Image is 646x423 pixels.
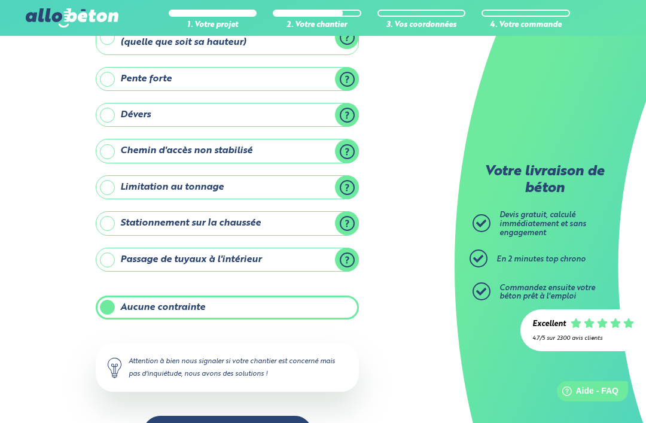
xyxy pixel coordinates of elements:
[26,8,118,28] img: allobéton
[540,376,633,410] iframe: Help widget launcher
[377,21,466,30] div: 3. Vos coordonnées
[96,175,359,199] label: Limitation au tonnage
[169,21,257,30] div: 1. Votre projet
[96,343,359,391] div: Attention à bien nous signaler si votre chantier est concerné mais pas d'inquiétude, nous avons d...
[499,211,586,236] span: Devis gratuit, calculé immédiatement et sans engagement
[499,284,595,301] span: Commandez ensuite votre béton prêt à l'emploi
[273,21,361,30] div: 2. Votre chantier
[96,211,359,235] label: Stationnement sur la chaussée
[476,164,613,197] p: Votre livraison de béton
[96,296,359,319] label: Aucune contrainte
[532,320,566,329] div: Excellent
[482,21,570,30] div: 4. Votre commande
[96,67,359,91] label: Pente forte
[496,255,586,263] span: En 2 minutes top chrono
[96,139,359,163] label: Chemin d'accès non stabilisé
[96,248,359,272] label: Passage de tuyaux à l'intérieur
[532,335,634,342] div: 4.7/5 sur 2300 avis clients
[96,103,359,127] label: Dévers
[96,20,359,55] label: Ligne électrique aérienne dans le secteur (quelle que soit sa hauteur)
